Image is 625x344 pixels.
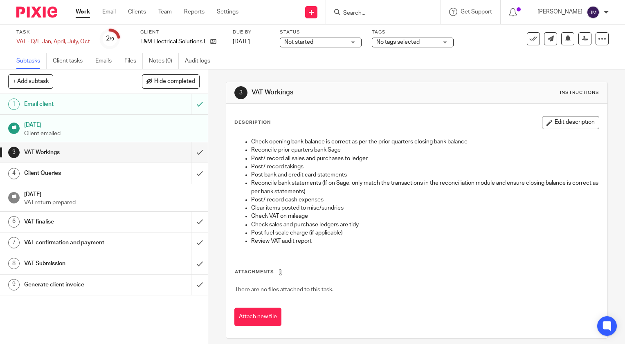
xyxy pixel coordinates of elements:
[284,39,313,45] span: Not started
[251,146,599,154] p: Reconcile prior quarters bank Sage
[110,37,114,41] small: /9
[24,216,130,228] h1: VAT finalise
[24,98,130,110] h1: Email client
[76,8,90,16] a: Work
[24,146,130,159] h1: VAT Workings
[8,279,20,290] div: 9
[8,98,20,110] div: 1
[154,78,195,85] span: Hide completed
[8,74,53,88] button: + Add subtask
[251,204,599,212] p: Clear items posted to misc/sundries
[372,29,454,36] label: Tags
[234,119,271,126] p: Description
[251,237,599,245] p: Review VAT audit report
[252,88,434,97] h1: VAT Workings
[16,38,90,46] div: VAT - Q/E Jan, April, July, Oct
[140,38,206,46] p: L&M Electrical Solutions Ltd
[95,53,118,69] a: Emails
[8,168,20,179] div: 4
[376,39,420,45] span: No tags selected
[251,221,599,229] p: Check sales and purchase ledgers are tidy
[251,138,599,146] p: Check opening bank balance is correct as per the prior quarters closing bank balance
[140,29,223,36] label: Client
[251,179,599,196] p: Reconcile bank statements (If on Sage, only match the transactions in the reconciliation module a...
[235,270,274,274] span: Attachments
[106,34,114,43] div: 2
[149,53,179,69] a: Notes (0)
[235,287,333,293] span: There are no files attached to this task.
[461,9,492,15] span: Get Support
[158,8,172,16] a: Team
[251,196,599,204] p: Post/ record cash expenses
[24,130,200,138] p: Client emailed
[185,53,216,69] a: Audit logs
[102,8,116,16] a: Email
[233,39,250,45] span: [DATE]
[24,188,200,199] h1: [DATE]
[128,8,146,16] a: Clients
[234,308,281,326] button: Attach new file
[124,53,143,69] a: Files
[234,86,247,99] div: 3
[16,7,57,18] img: Pixie
[251,163,599,171] p: Post/ record takings
[342,10,416,17] input: Search
[24,199,200,207] p: VAT return prepared
[8,147,20,158] div: 3
[24,167,130,179] h1: Client Queries
[8,216,20,228] div: 6
[251,212,599,220] p: Check VAT on mileage
[560,89,599,96] div: Instructions
[184,8,205,16] a: Reports
[24,119,200,129] h1: [DATE]
[16,29,90,36] label: Task
[24,237,130,249] h1: VAT confirmation and payment
[16,53,47,69] a: Subtasks
[24,279,130,291] h1: Generate client invoice
[8,258,20,269] div: 8
[251,171,599,179] p: Post bank and credit card statements
[8,237,20,248] div: 7
[24,257,130,270] h1: VAT Submission
[251,154,599,163] p: Post/ record all sales and purchases to ledger
[280,29,362,36] label: Status
[53,53,89,69] a: Client tasks
[251,229,599,237] p: Post fuel scale charge (if applicable)
[587,6,600,19] img: svg%3E
[542,116,599,129] button: Edit description
[233,29,270,36] label: Due by
[537,8,582,16] p: [PERSON_NAME]
[142,74,200,88] button: Hide completed
[217,8,238,16] a: Settings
